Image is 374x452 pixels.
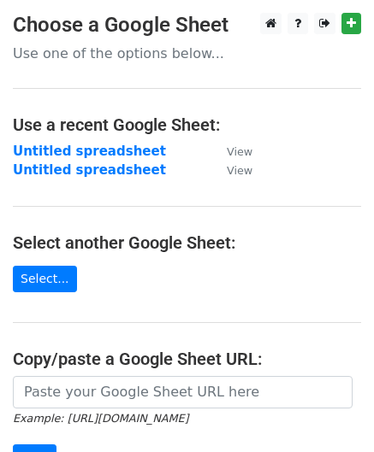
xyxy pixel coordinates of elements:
a: View [210,144,252,159]
h4: Copy/paste a Google Sheet URL: [13,349,361,369]
h3: Choose a Google Sheet [13,13,361,38]
a: Untitled spreadsheet [13,162,166,178]
small: View [227,164,252,177]
a: Untitled spreadsheet [13,144,166,159]
a: Select... [13,266,77,292]
a: View [210,162,252,178]
h4: Select another Google Sheet: [13,232,361,253]
p: Use one of the options below... [13,44,361,62]
input: Paste your Google Sheet URL here [13,376,353,408]
small: View [227,145,252,158]
h4: Use a recent Google Sheet: [13,114,361,135]
small: Example: [URL][DOMAIN_NAME] [13,412,188,425]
